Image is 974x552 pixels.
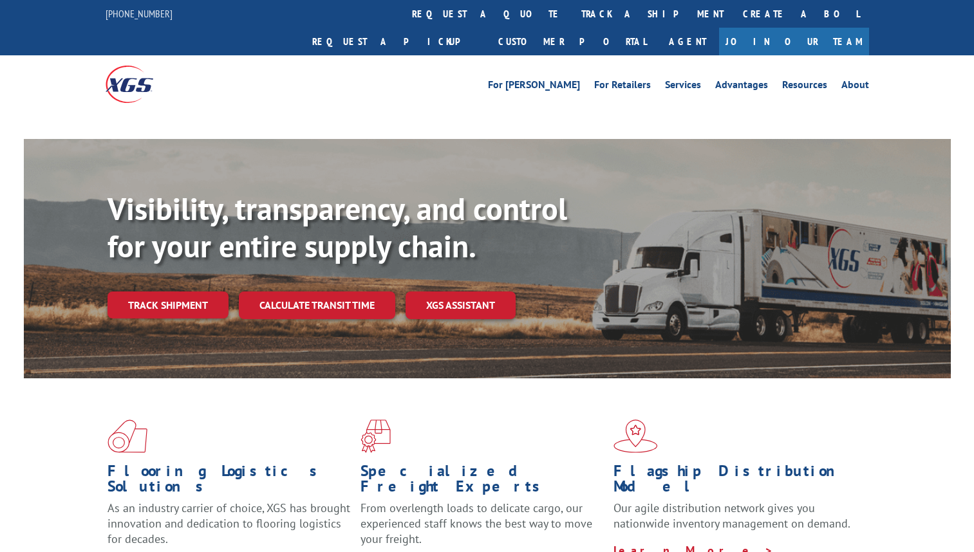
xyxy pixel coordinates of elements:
a: Agent [656,28,719,55]
img: xgs-icon-focused-on-flooring-red [361,419,391,453]
a: Track shipment [108,291,229,318]
a: About [841,80,869,94]
h1: Specialized Freight Experts [361,463,604,501]
a: For [PERSON_NAME] [488,80,580,94]
img: xgs-icon-total-supply-chain-intelligence-red [108,419,147,453]
a: [PHONE_NUMBER] [106,7,173,20]
h1: Flagship Distribution Model [613,463,857,501]
a: Join Our Team [719,28,869,55]
a: XGS ASSISTANT [406,291,516,319]
a: Advantages [715,80,768,94]
h1: Flooring Logistics Solutions [108,463,351,501]
a: Services [665,80,701,94]
a: Customer Portal [489,28,656,55]
a: Resources [782,80,827,94]
span: Our agile distribution network gives you nationwide inventory management on demand. [613,501,850,531]
img: xgs-icon-flagship-distribution-model-red [613,419,658,453]
a: For Retailers [594,80,651,94]
a: Calculate transit time [239,291,395,319]
a: Request a pickup [303,28,489,55]
b: Visibility, transparency, and control for your entire supply chain. [108,189,567,266]
span: As an industry carrier of choice, XGS has brought innovation and dedication to flooring logistics... [108,501,350,546]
